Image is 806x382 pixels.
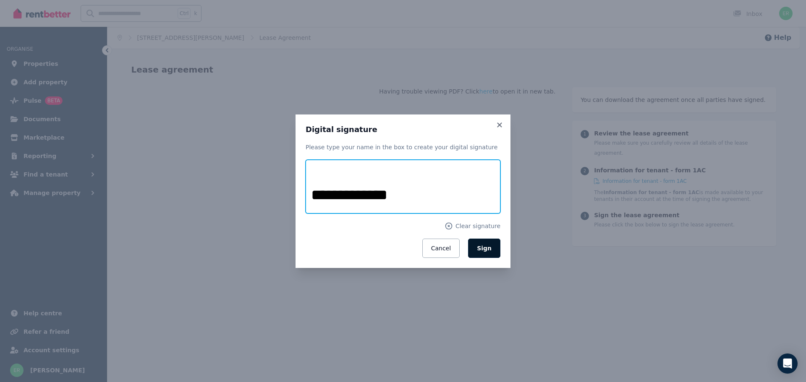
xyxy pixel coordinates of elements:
button: Cancel [422,239,460,258]
span: Sign [477,245,492,252]
h3: Digital signature [306,125,500,135]
div: Open Intercom Messenger [777,353,798,374]
button: Sign [468,239,500,258]
p: Please type your name in the box to create your digital signature [306,143,500,151]
span: Clear signature [455,222,500,230]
